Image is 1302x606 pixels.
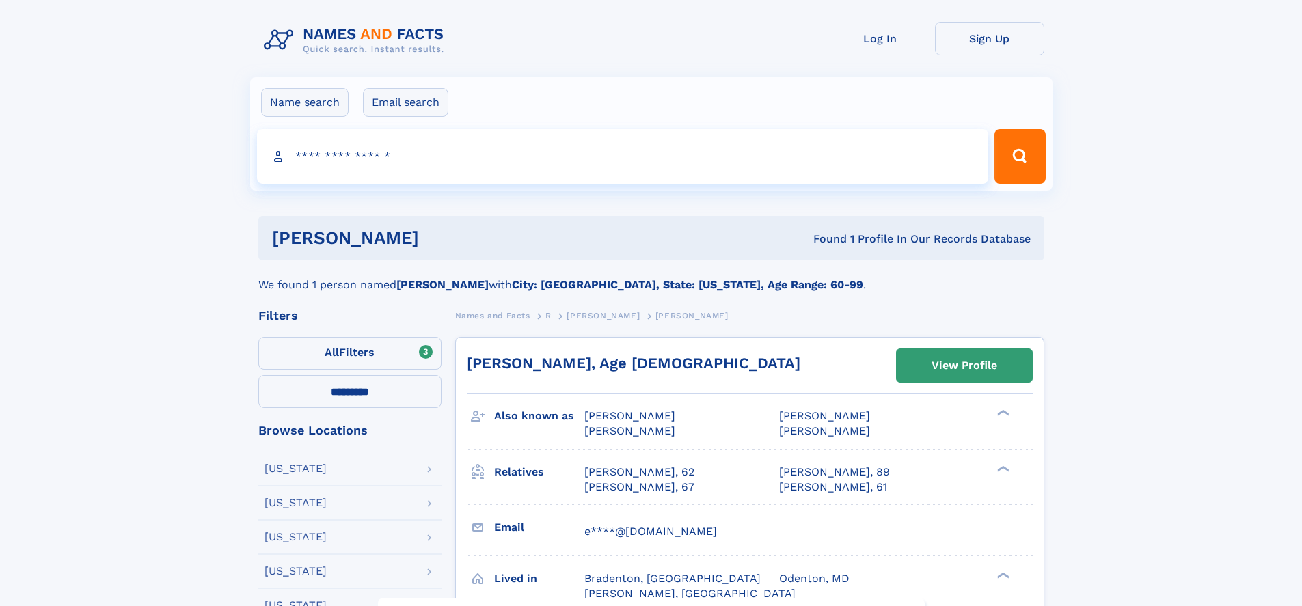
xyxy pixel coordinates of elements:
[325,346,339,359] span: All
[258,309,442,322] div: Filters
[584,409,675,422] span: [PERSON_NAME]
[265,497,327,508] div: [US_STATE]
[826,22,935,55] a: Log In
[779,465,890,480] a: [PERSON_NAME], 89
[584,424,675,437] span: [PERSON_NAME]
[616,232,1031,247] div: Found 1 Profile In Our Records Database
[363,88,448,117] label: Email search
[258,260,1044,293] div: We found 1 person named with .
[258,22,455,59] img: Logo Names and Facts
[512,278,863,291] b: City: [GEOGRAPHIC_DATA], State: [US_STATE], Age Range: 60-99
[779,424,870,437] span: [PERSON_NAME]
[467,355,800,372] a: [PERSON_NAME], Age [DEMOGRAPHIC_DATA]
[265,532,327,542] div: [US_STATE]
[584,572,761,585] span: Bradenton, [GEOGRAPHIC_DATA]
[932,350,997,381] div: View Profile
[994,129,1045,184] button: Search Button
[265,566,327,577] div: [US_STATE]
[494,404,584,428] h3: Also known as
[258,337,442,370] label: Filters
[494,516,584,539] h3: Email
[494,460,584,484] h3: Relatives
[655,311,729,320] span: [PERSON_NAME]
[455,307,530,324] a: Names and Facts
[779,480,887,495] a: [PERSON_NAME], 61
[545,311,552,320] span: R
[584,587,796,600] span: [PERSON_NAME], [GEOGRAPHIC_DATA]
[494,567,584,590] h3: Lived in
[994,570,1010,579] div: ❯
[935,22,1044,55] a: Sign Up
[567,307,640,324] a: [PERSON_NAME]
[994,409,1010,417] div: ❯
[396,278,489,291] b: [PERSON_NAME]
[261,88,349,117] label: Name search
[257,129,989,184] input: search input
[779,572,850,585] span: Odenton, MD
[584,465,694,480] a: [PERSON_NAME], 62
[545,307,552,324] a: R
[897,349,1032,382] a: View Profile
[994,464,1010,473] div: ❯
[567,311,640,320] span: [PERSON_NAME]
[779,409,870,422] span: [PERSON_NAME]
[584,480,694,495] a: [PERSON_NAME], 67
[272,230,616,247] h1: [PERSON_NAME]
[265,463,327,474] div: [US_STATE]
[258,424,442,437] div: Browse Locations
